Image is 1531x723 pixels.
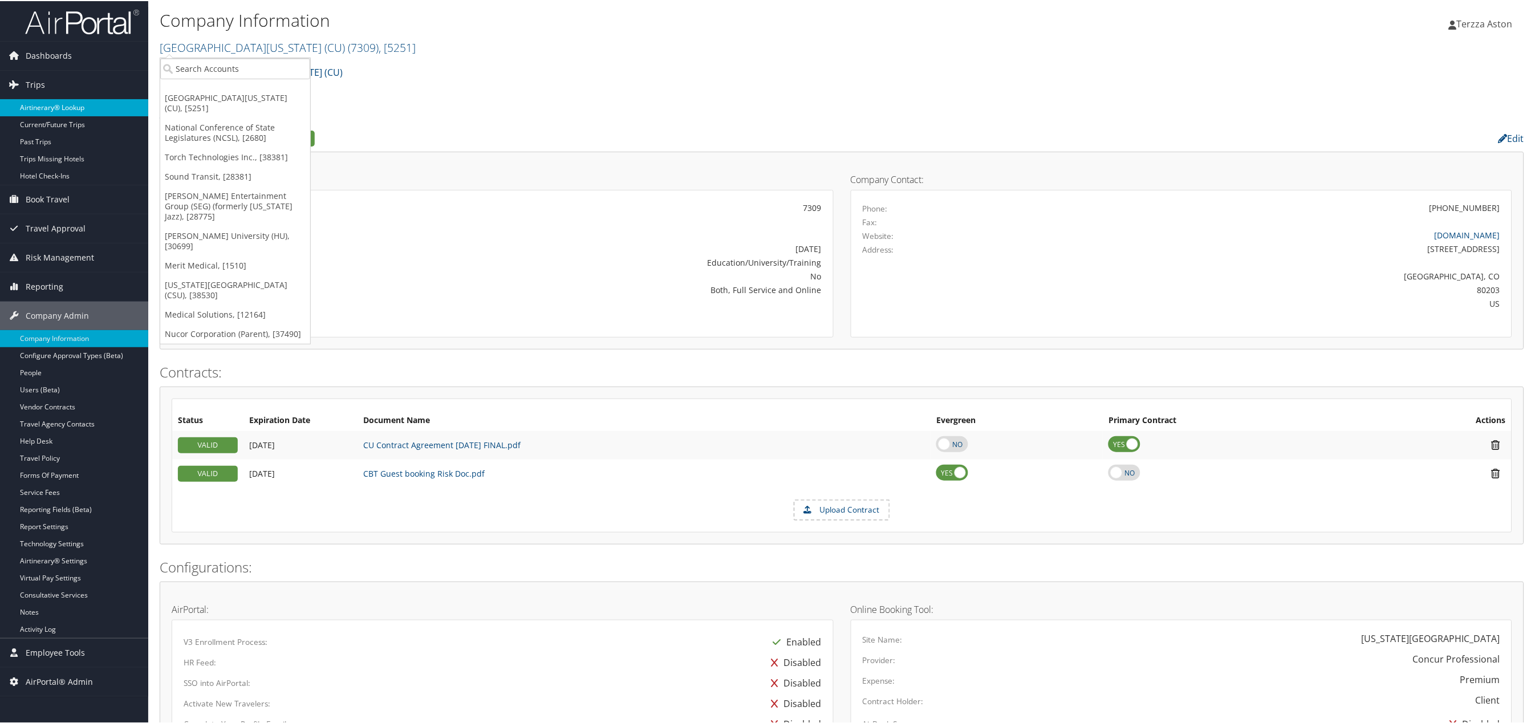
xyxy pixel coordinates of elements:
label: SSO into AirPortal: [184,676,250,688]
h2: Configurations: [160,557,1524,576]
h4: Account Details: [172,174,834,183]
div: Enabled [767,631,822,651]
img: airportal-logo.png [25,7,139,34]
label: Site Name: [863,633,903,644]
div: [STREET_ADDRESS] [1026,242,1500,254]
a: [DOMAIN_NAME] [1435,229,1500,239]
input: Search Accounts [160,57,310,78]
label: Phone: [863,202,888,213]
div: 80203 [1026,283,1500,295]
h2: Contracts: [160,361,1524,381]
span: Risk Management [26,242,94,271]
a: [US_STATE][GEOGRAPHIC_DATA] (CSU), [38530] [160,274,310,304]
span: [DATE] [249,467,275,478]
div: Concur Professional [1413,651,1500,665]
th: Evergreen [931,409,1103,430]
div: Add/Edit Date [249,439,352,449]
div: Premium [1460,672,1500,685]
span: Reporting [26,271,63,300]
span: [DATE] [249,438,275,449]
label: V3 Enrollment Process: [184,635,267,647]
a: Medical Solutions, [12164] [160,304,310,323]
h2: Company Profile: [160,127,1063,147]
a: Sound Transit, [28381] [160,166,310,185]
label: HR Feed: [184,656,216,667]
span: Travel Approval [26,213,86,242]
label: Website: [863,229,894,241]
div: Disabled [766,692,822,713]
div: Education/University/Training [402,255,822,267]
a: Nucor Corporation (Parent), [37490] [160,323,310,343]
span: Employee Tools [26,637,85,666]
th: Status [172,409,243,430]
i: Remove Contract [1486,438,1506,450]
span: Dashboards [26,40,72,69]
div: [GEOGRAPHIC_DATA], CO [1026,269,1500,281]
div: Both, Full Service and Online [402,283,822,295]
a: CBT Guest booking Risk Doc.pdf [363,467,485,478]
a: CU Contract Agreement [DATE] FINAL.pdf [363,438,521,449]
a: [GEOGRAPHIC_DATA][US_STATE] (CU), [5251] [160,87,310,117]
div: [US_STATE][GEOGRAPHIC_DATA] [1362,631,1500,644]
a: [PERSON_NAME] Entertainment Group (SEG) (formerly [US_STATE] Jazz), [28775] [160,185,310,225]
label: Address: [863,243,894,254]
a: Terzza Aston [1449,6,1524,40]
div: [DATE] [402,242,822,254]
label: Upload Contract [795,499,889,519]
label: Provider: [863,653,896,665]
label: Activate New Travelers: [184,697,270,708]
div: No [402,269,822,281]
span: Trips [26,70,45,98]
th: Expiration Date [243,409,358,430]
th: Actions [1372,409,1512,430]
span: Terzza Aston [1457,17,1513,29]
h4: Online Booking Tool: [851,604,1513,613]
div: VALID [178,465,238,481]
h4: AirPortal: [172,604,834,613]
div: [PHONE_NUMBER] [1430,201,1500,213]
label: Expense: [863,674,895,685]
h1: Company Information [160,7,1069,31]
div: US [1026,296,1500,308]
a: Torch Technologies Inc., [38381] [160,147,310,166]
a: [GEOGRAPHIC_DATA][US_STATE] (CU) [160,39,416,54]
div: Disabled [766,672,822,692]
label: Contract Holder: [863,694,924,706]
div: Client [1476,692,1500,706]
a: Edit [1498,131,1524,144]
h4: Company Contact: [851,174,1513,183]
label: Fax: [863,216,878,227]
i: Remove Contract [1486,466,1506,478]
a: National Conference of State Legislatures (NCSL), [2680] [160,117,310,147]
span: Company Admin [26,300,89,329]
th: Document Name [358,409,931,430]
span: AirPortal® Admin [26,667,93,695]
div: VALID [178,436,238,452]
div: Disabled [766,651,822,672]
span: , [ 5251 ] [379,39,416,54]
span: ( 7309 ) [348,39,379,54]
span: Book Travel [26,184,70,213]
div: Add/Edit Date [249,468,352,478]
a: Merit Medical, [1510] [160,255,310,274]
th: Primary Contract [1103,409,1372,430]
div: 7309 [402,201,822,213]
a: [PERSON_NAME] University (HU), [30699] [160,225,310,255]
